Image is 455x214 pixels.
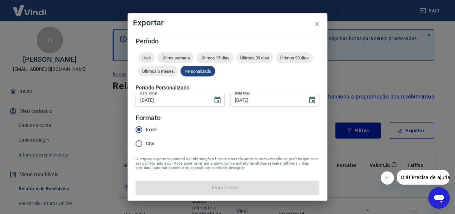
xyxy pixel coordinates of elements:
span: CSV [146,140,155,147]
button: Choose date, selected date is 1 de mar de 2025 [211,93,224,107]
button: close [309,16,325,32]
iframe: Fechar mensagem [381,171,394,185]
span: Últimos 15 dias [197,55,233,60]
div: Últimos 90 dias [276,52,313,63]
span: Última semana [158,55,194,60]
input: DD/MM/YYYY [136,94,208,106]
span: Últimos 30 dias [236,55,273,60]
span: Personalizado [181,69,215,74]
span: Hoje [138,55,155,60]
input: DD/MM/YYYY [230,94,303,106]
iframe: Botão para abrir a janela de mensagens [428,187,450,209]
h4: Exportar [133,19,322,27]
span: O arquivo exportado conterá as informações filtradas na tela anterior com exceção do período que ... [136,157,319,170]
div: Últimos 15 dias [197,52,233,63]
div: Personalizado [181,66,215,76]
div: Última semana [158,52,194,63]
legend: Formato [136,113,161,123]
button: Choose date, selected date is 30 de abr de 2025 [305,93,319,107]
div: Últimos 30 dias [236,52,273,63]
h5: Período [136,38,319,44]
div: Últimos 6 meses [138,66,178,76]
span: Excel [146,126,157,133]
label: Data inicial [140,91,157,96]
label: Data final [235,91,250,96]
span: Olá! Precisa de ajuda? [4,5,56,10]
iframe: Mensagem da empresa [397,170,450,185]
h5: Período Personalizado [136,84,319,91]
span: Últimos 6 meses [138,69,178,74]
span: Últimos 90 dias [276,55,313,60]
div: Hoje [138,52,155,63]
